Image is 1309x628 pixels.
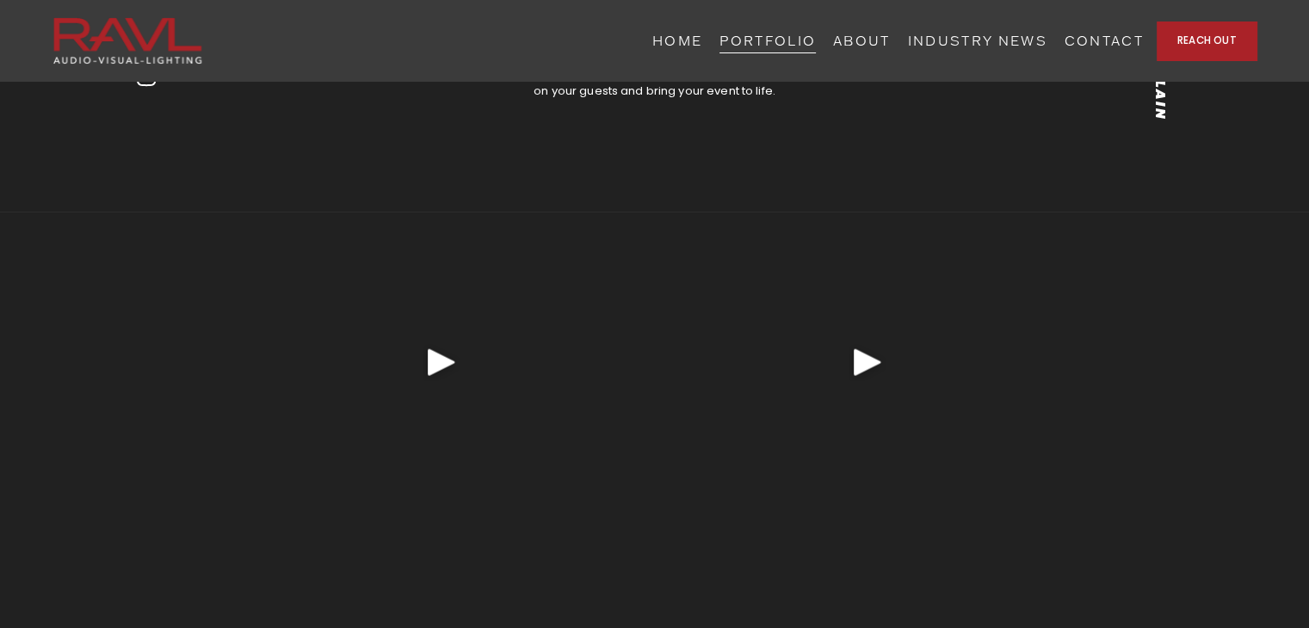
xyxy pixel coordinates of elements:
a: INDUSTRY NEWS [907,28,1047,54]
code: Our full range of creative lighting solutions will leave a lasting impression on your guests and ... [448,54,863,99]
a: ABOUT [833,28,891,54]
div: Play [421,342,462,383]
a: REACH OUT [1157,22,1257,60]
div: Play [847,342,888,383]
a: CONTACT [1065,28,1144,54]
a: Instagram [136,66,157,87]
a: PORTFOLIO [719,28,816,54]
a: HOME [652,28,702,54]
